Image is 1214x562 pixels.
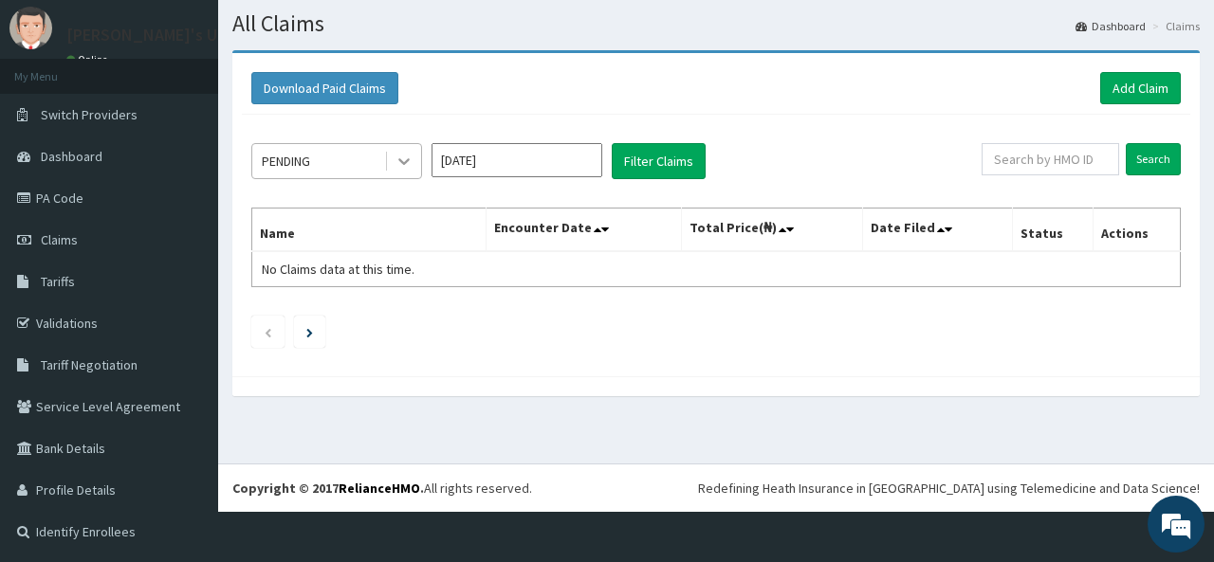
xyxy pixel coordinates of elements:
span: No Claims data at this time. [262,261,414,278]
input: Search by HMO ID [982,143,1119,175]
th: Date Filed [862,208,1012,252]
li: Claims [1148,18,1200,34]
p: [PERSON_NAME]'s Urological/specialist Hospital [66,27,425,44]
span: Tariffs [41,273,75,290]
img: d_794563401_company_1708531726252_794563401 [35,95,77,142]
span: Claims [41,231,78,248]
a: Next page [306,323,313,340]
span: Tariff Negotiation [41,356,138,373]
input: Search [1126,143,1181,175]
input: Select Month and Year [432,143,602,177]
a: Previous page [264,323,272,340]
th: Total Price(₦) [681,208,862,252]
a: Add Claim [1100,72,1181,104]
img: User Image [9,7,52,49]
div: Chat with us now [99,106,319,131]
span: We're online! [110,163,262,354]
strong: Copyright © 2017 . [232,480,424,497]
span: Dashboard [41,148,102,165]
a: RelianceHMO [339,480,420,497]
textarea: Type your message and hit 'Enter' [9,367,361,433]
a: Dashboard [1076,18,1146,34]
th: Name [252,208,487,252]
th: Status [1012,208,1093,252]
div: Redefining Heath Insurance in [GEOGRAPHIC_DATA] using Telemedicine and Data Science! [698,479,1200,498]
a: Online [66,53,112,66]
button: Download Paid Claims [251,72,398,104]
div: Minimize live chat window [311,9,357,55]
button: Filter Claims [612,143,706,179]
div: PENDING [262,152,310,171]
th: Actions [1093,208,1180,252]
footer: All rights reserved. [218,463,1214,512]
th: Encounter Date [486,208,681,252]
span: Switch Providers [41,106,138,123]
h1: All Claims [232,11,1200,36]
